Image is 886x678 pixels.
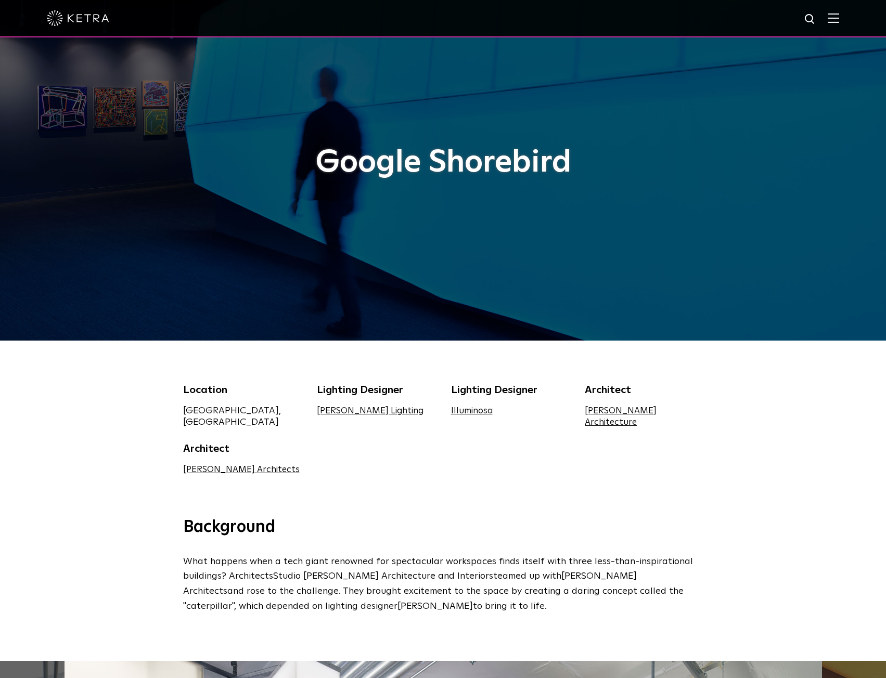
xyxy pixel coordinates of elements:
span: Studio [PERSON_NAME] Architecture and Interiors [273,571,493,581]
img: search icon [804,13,817,26]
a: [PERSON_NAME] Architecture [585,407,657,427]
div: Architect [183,441,302,457]
div: [GEOGRAPHIC_DATA], [GEOGRAPHIC_DATA] [183,405,302,428]
div: Architect [585,382,703,398]
img: ketra-logo-2019-white [47,10,109,26]
h3: Background [183,517,703,539]
span: teamed up with [493,571,561,581]
div: Lighting Designer [317,382,435,398]
span: What happens when a tech giant renowned for spectacular workspaces finds itself with three less-t... [183,557,693,581]
a: [PERSON_NAME] Lighting [317,407,423,415]
span: to bring it to life. [473,602,547,611]
div: Lighting Designer [451,382,570,398]
img: Hamburger%20Nav.svg [828,13,839,23]
a: Illuminosa [451,407,493,415]
span: and rose to the challenge. They brought excitement to the space by creating a daring concept call... [183,586,684,611]
div: Location [183,382,302,398]
h1: Google Shorebird [183,146,703,180]
a: [PERSON_NAME] Architects [183,465,300,474]
span: [PERSON_NAME] [397,602,473,611]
